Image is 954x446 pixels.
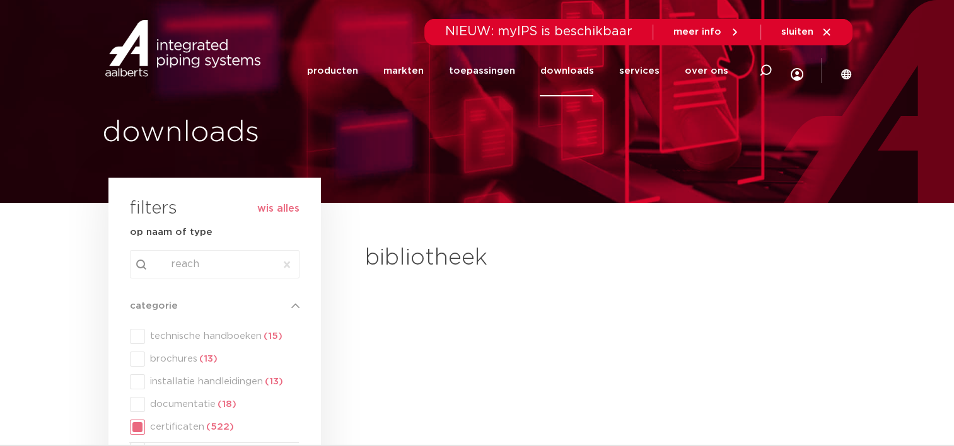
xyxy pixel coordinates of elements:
[102,113,471,153] h1: downloads
[130,227,212,237] strong: op naam of type
[673,27,721,37] span: meer info
[540,45,593,96] a: downloads
[383,45,423,96] a: markten
[130,194,177,224] h3: filters
[445,25,632,38] span: NIEUW: myIPS is beschikbaar
[684,45,728,96] a: over ons
[673,26,740,38] a: meer info
[365,243,590,273] h2: bibliotheek
[306,45,728,96] nav: Menu
[448,45,515,96] a: toepassingen
[619,45,659,96] a: services
[781,27,813,37] span: sluiten
[781,26,832,38] a: sluiten
[306,45,358,96] a: producten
